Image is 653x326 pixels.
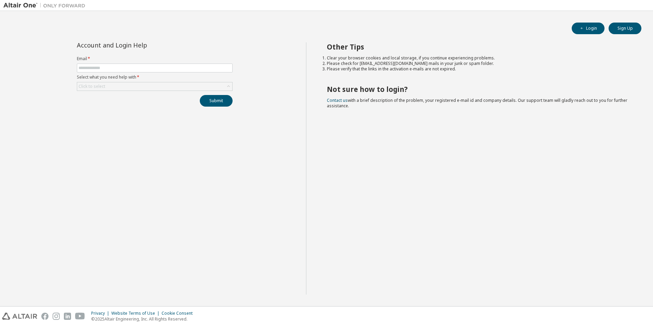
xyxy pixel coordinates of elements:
img: Altair One [3,2,89,9]
div: Click to select [79,84,105,89]
li: Please check for [EMAIL_ADDRESS][DOMAIN_NAME] mails in your junk or spam folder. [327,61,629,66]
li: Clear your browser cookies and local storage, if you continue experiencing problems. [327,55,629,61]
h2: Other Tips [327,42,629,51]
button: Submit [200,95,233,107]
div: Click to select [77,82,232,91]
p: © 2025 Altair Engineering, Inc. All Rights Reserved. [91,316,197,322]
div: Privacy [91,311,111,316]
img: linkedin.svg [64,313,71,320]
div: Website Terms of Use [111,311,162,316]
div: Account and Login Help [77,42,202,48]
h2: Not sure how to login? [327,85,629,94]
img: instagram.svg [53,313,60,320]
span: with a brief description of the problem, your registered e-mail id and company details. Our suppo... [327,97,627,109]
a: Contact us [327,97,348,103]
label: Email [77,56,233,62]
li: Please verify that the links in the activation e-mails are not expired. [327,66,629,72]
img: altair_logo.svg [2,313,37,320]
img: facebook.svg [41,313,48,320]
div: Cookie Consent [162,311,197,316]
button: Login [572,23,605,34]
button: Sign Up [609,23,641,34]
img: youtube.svg [75,313,85,320]
label: Select what you need help with [77,74,233,80]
